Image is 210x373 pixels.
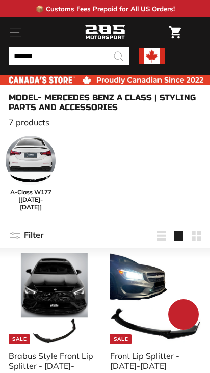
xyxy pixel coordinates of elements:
[110,334,132,344] div: Sale
[9,93,201,112] h1: Model- Mercedes Benz A Class | Styling Parts and Accessories
[6,188,56,211] span: A-Class W177 [[DATE]-[DATE]]
[9,47,129,65] input: Search
[110,253,201,344] img: mercedes front lip
[164,18,186,47] a: Cart
[9,117,201,127] p: 7 products
[36,5,175,13] p: 📦 Customs Fees Prepaid for All US Orders!
[9,334,30,344] div: Sale
[85,24,125,41] img: Logo_285_Motorsport_areodynamics_components
[6,136,56,211] a: A-Class W177 [[DATE]-[DATE]]
[9,224,43,248] button: Filter
[165,299,202,332] inbox-online-store-chat: Shopify online store chat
